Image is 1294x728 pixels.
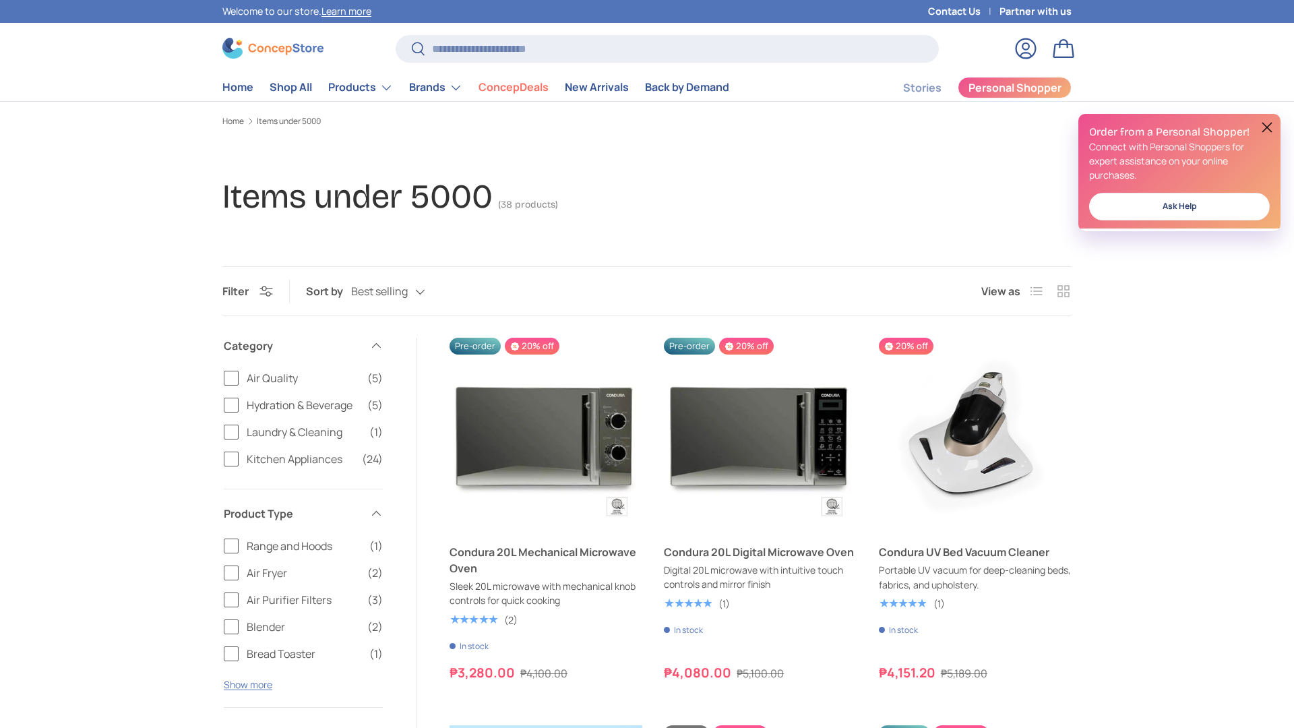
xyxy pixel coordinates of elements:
span: (2) [367,619,383,635]
a: Home [222,74,253,100]
span: Air Purifier Filters [247,592,359,608]
label: Sort by [306,283,351,299]
nav: Secondary [871,74,1072,101]
nav: Breadcrumbs [222,115,1072,127]
a: Contact Us [928,4,999,19]
span: Filter [222,284,249,299]
h1: Items under 5000 [222,177,493,216]
nav: Primary [222,74,729,101]
span: Product Type [224,506,361,522]
a: Back by Demand [645,74,729,100]
summary: Category [224,322,383,370]
h2: Order from a Personal Shopper! [1089,125,1270,140]
span: Hydration & Beverage [247,397,359,413]
a: Home [222,117,244,125]
img: ConcepStore [222,38,323,59]
span: Personal Shopper [968,82,1061,93]
a: Condura 20L Mechanical Microwave Oven [450,544,642,576]
a: Products [328,74,393,101]
span: (3) [367,592,383,608]
span: (1) [369,646,383,662]
a: Condura 20L Digital Microwave Oven [664,544,857,560]
span: (5) [367,370,383,386]
span: (1) [369,538,383,554]
span: Air Fryer [247,565,359,581]
span: 20% off [879,338,933,355]
button: Filter [222,284,273,299]
a: Brands [409,74,462,101]
span: (1) [369,424,383,440]
span: 20% off [719,338,774,355]
a: Personal Shopper [958,77,1072,98]
span: (24) [362,451,383,467]
button: Show more [224,678,272,691]
p: Welcome to our store. [222,4,371,19]
span: Pre-order [664,338,715,355]
button: Best selling [351,280,452,304]
a: Condura UV Bed Vacuum Cleaner [879,544,1072,560]
a: Items under 5000 [257,117,321,125]
span: (38 products) [498,199,558,210]
a: Condura UV Bed Vacuum Cleaner [879,338,1072,530]
a: Condura 20L Mechanical Microwave Oven [450,338,642,530]
span: Laundry & Cleaning [247,424,361,440]
span: Bread Toaster [247,646,361,662]
span: Kitchen Appliances [247,451,354,467]
span: Blender [247,619,359,635]
span: 20% off [505,338,559,355]
a: Partner with us [999,4,1072,19]
span: View as [981,283,1020,299]
p: Connect with Personal Shoppers for expert assistance on your online purchases. [1089,140,1270,182]
summary: Brands [401,74,470,101]
span: Air Quality [247,370,359,386]
a: Shop All [270,74,312,100]
span: Pre-order [450,338,501,355]
span: (5) [367,397,383,413]
a: ConcepDeals [479,74,549,100]
a: New Arrivals [565,74,629,100]
span: Best selling [351,285,408,298]
span: Range and Hoods [247,538,361,554]
span: (2) [367,565,383,581]
summary: Product Type [224,489,383,538]
span: Category [224,338,361,354]
a: Learn more [321,5,371,18]
summary: Products [320,74,401,101]
a: Ask Help [1089,193,1270,220]
a: Stories [903,75,942,101]
a: Condura 20L Digital Microwave Oven [664,338,857,530]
